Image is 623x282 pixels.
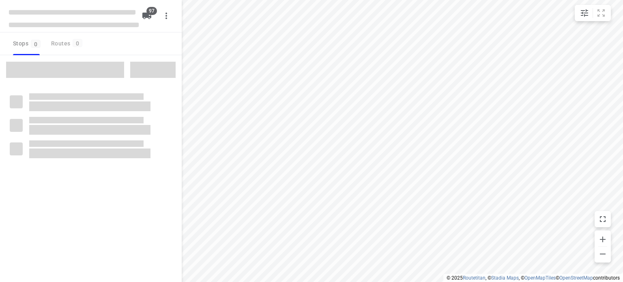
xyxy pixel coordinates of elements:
[575,5,611,21] div: small contained button group
[524,275,556,281] a: OpenMapTiles
[576,5,593,21] button: Map settings
[463,275,486,281] a: Routetitan
[491,275,519,281] a: Stadia Maps
[559,275,593,281] a: OpenStreetMap
[447,275,620,281] li: © 2025 , © , © © contributors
